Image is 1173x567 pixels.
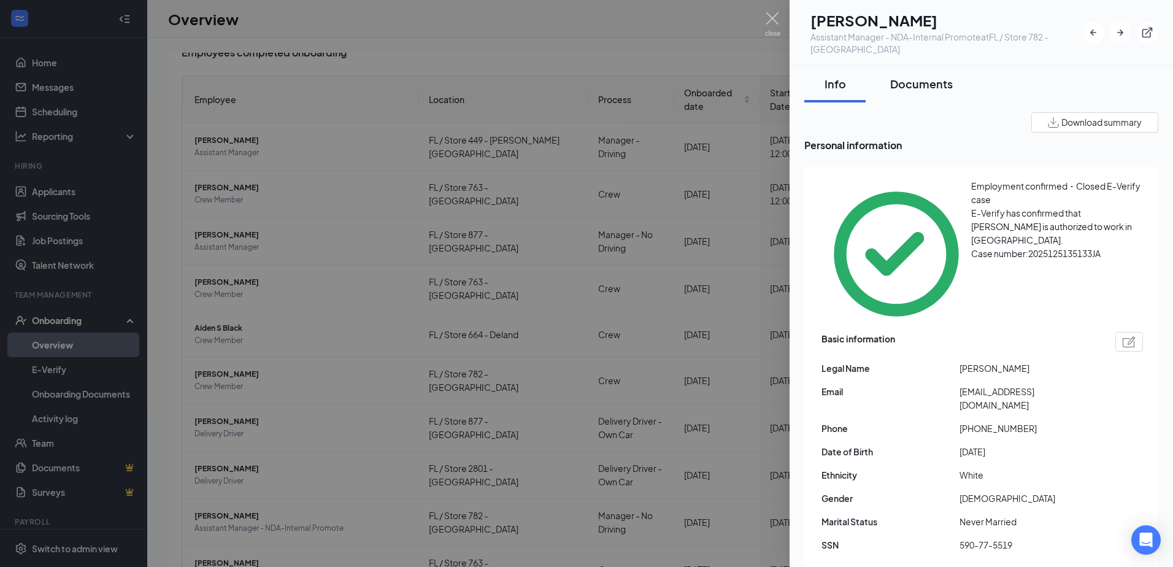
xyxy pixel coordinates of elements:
[890,76,953,91] div: Documents
[821,422,960,435] span: Phone
[810,31,1082,55] div: Assistant Manager - NDA-Internal Promote at FL / Store 782 - [GEOGRAPHIC_DATA]
[960,445,1098,458] span: [DATE]
[821,538,960,552] span: SSN
[821,492,960,505] span: Gender
[1031,112,1158,133] button: Download summary
[960,361,1098,375] span: [PERSON_NAME]
[960,515,1098,528] span: Never Married
[1136,21,1158,44] button: ExternalLink
[960,422,1098,435] span: [PHONE_NUMBER]
[1061,116,1142,129] span: Download summary
[971,248,1101,259] span: Case number: 2025125135133JA
[960,492,1098,505] span: [DEMOGRAPHIC_DATA]
[960,385,1098,412] span: [EMAIL_ADDRESS][DOMAIN_NAME]
[1082,21,1104,44] button: ArrowLeftNew
[971,207,1132,245] span: E-Verify has confirmed that [PERSON_NAME] is authorized to work in [GEOGRAPHIC_DATA].
[817,76,853,91] div: Info
[1109,21,1131,44] button: ArrowRight
[821,385,960,398] span: Email
[1141,26,1153,39] svg: ExternalLink
[971,180,1140,205] span: Employment confirmed・Closed E-Verify case
[821,361,960,375] span: Legal Name
[1131,525,1161,555] div: Open Intercom Messenger
[821,445,960,458] span: Date of Birth
[821,515,960,528] span: Marital Status
[960,538,1098,552] span: 590-77-5519
[821,179,971,329] svg: CheckmarkCircle
[810,10,1082,31] h1: [PERSON_NAME]
[960,468,1098,482] span: White
[804,137,1158,153] span: Personal information
[1087,26,1099,39] svg: ArrowLeftNew
[1114,26,1126,39] svg: ArrowRight
[821,332,895,352] span: Basic information
[821,468,960,482] span: Ethnicity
